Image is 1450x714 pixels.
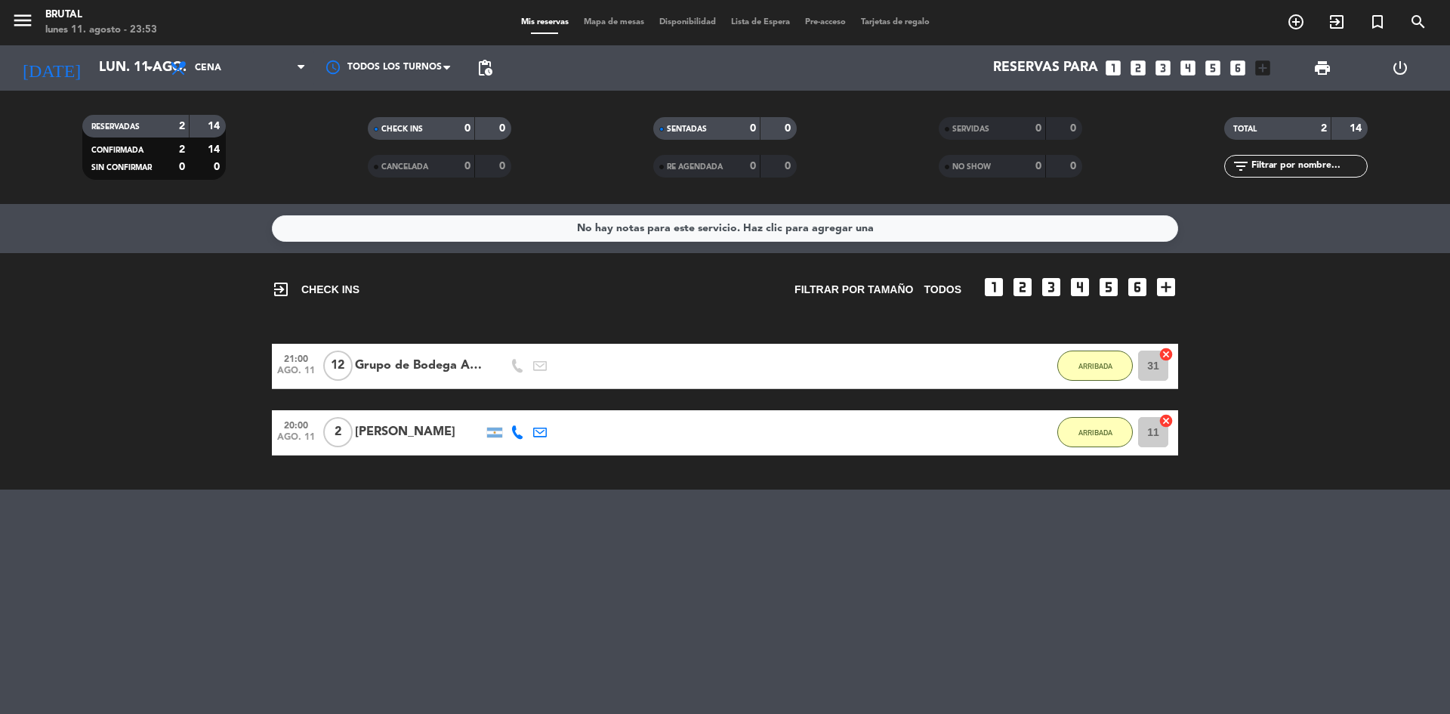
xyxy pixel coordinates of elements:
[1350,123,1365,134] strong: 14
[952,125,989,133] span: SERVIDAS
[1078,428,1112,437] span: ARRIBADA
[1233,125,1257,133] span: TOTAL
[1057,351,1133,381] button: ARRIBADA
[1068,275,1092,299] i: looks_4
[1078,362,1112,370] span: ARRIBADA
[1203,58,1223,78] i: looks_5
[1250,158,1367,175] input: Filtrar por nombre...
[355,422,483,442] div: [PERSON_NAME]
[277,416,315,433] span: 20:00
[1228,58,1248,78] i: looks_6
[499,123,508,134] strong: 0
[514,18,576,26] span: Mis reservas
[750,161,756,172] strong: 0
[45,8,157,23] div: Brutal
[179,144,185,155] strong: 2
[577,220,874,237] div: No hay notas para este servicio. Haz clic para agregar una
[667,125,707,133] span: SENTADAS
[195,63,221,73] span: Cena
[1057,417,1133,447] button: ARRIBADA
[91,164,152,172] span: SIN CONFIRMAR
[1232,157,1250,175] i: filter_list
[179,121,185,131] strong: 2
[11,9,34,32] i: menu
[1128,58,1148,78] i: looks_two
[277,349,315,366] span: 21:00
[91,123,140,131] span: RESERVADAS
[1103,58,1123,78] i: looks_one
[1328,13,1346,31] i: exit_to_app
[1313,59,1331,77] span: print
[1158,347,1174,362] i: cancel
[208,121,223,131] strong: 14
[993,60,1098,76] span: Reservas para
[464,123,470,134] strong: 0
[476,59,494,77] span: pending_actions
[1035,123,1041,134] strong: 0
[750,123,756,134] strong: 0
[140,59,159,77] i: arrow_drop_down
[1361,45,1439,91] div: LOG OUT
[464,161,470,172] strong: 0
[1368,13,1387,31] i: turned_in_not
[381,125,423,133] span: CHECK INS
[1153,58,1173,78] i: looks_3
[652,18,723,26] span: Disponibilidad
[952,163,991,171] span: NO SHOW
[1158,413,1174,428] i: cancel
[272,280,359,298] span: CHECK INS
[1039,275,1063,299] i: looks_3
[214,162,223,172] strong: 0
[323,351,353,381] span: 12
[1097,275,1121,299] i: looks_5
[853,18,937,26] span: Tarjetas de regalo
[1070,123,1079,134] strong: 0
[794,281,913,298] span: Filtrar por tamaño
[1010,275,1035,299] i: looks_two
[277,366,315,383] span: ago. 11
[1391,59,1409,77] i: power_settings_new
[11,51,91,85] i: [DATE]
[208,144,223,155] strong: 14
[785,161,794,172] strong: 0
[11,9,34,37] button: menu
[179,162,185,172] strong: 0
[1253,58,1273,78] i: add_box
[323,417,353,447] span: 2
[381,163,428,171] span: CANCELADA
[91,147,143,154] span: CONFIRMADA
[785,123,794,134] strong: 0
[1409,13,1427,31] i: search
[355,356,483,376] div: Grupo de Bodega Argento
[1321,123,1327,134] strong: 2
[1287,13,1305,31] i: add_circle_outline
[45,23,157,38] div: lunes 11. agosto - 23:53
[723,18,797,26] span: Lista de Espera
[1154,275,1178,299] i: add_box
[576,18,652,26] span: Mapa de mesas
[277,432,315,450] span: ago. 11
[924,281,961,298] span: TODOS
[1178,58,1198,78] i: looks_4
[499,161,508,172] strong: 0
[982,275,1006,299] i: looks_one
[667,163,723,171] span: RE AGENDADA
[1125,275,1149,299] i: looks_6
[272,280,290,298] i: exit_to_app
[1070,161,1079,172] strong: 0
[1035,161,1041,172] strong: 0
[797,18,853,26] span: Pre-acceso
